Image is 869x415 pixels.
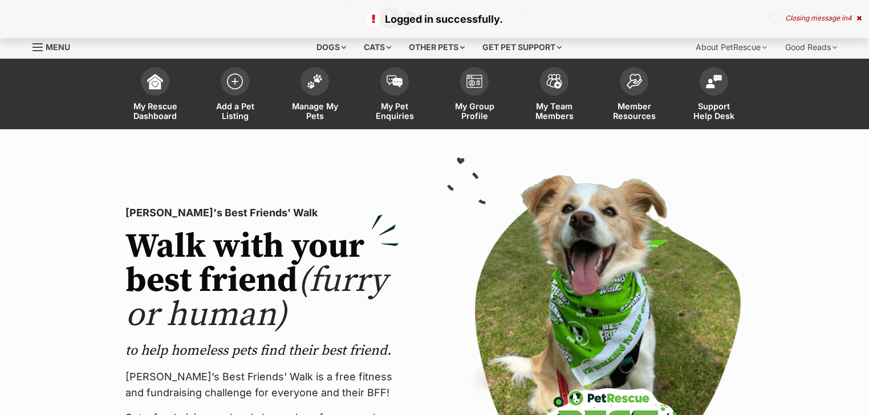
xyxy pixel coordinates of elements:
img: pet-enquiries-icon-7e3ad2cf08bfb03b45e93fb7055b45f3efa6380592205ae92323e6603595dc1f.svg [387,75,403,88]
img: member-resources-icon-8e73f808a243e03378d46382f2149f9095a855e16c252ad45f914b54edf8863c.svg [626,73,642,89]
a: Manage My Pets [275,61,355,129]
a: Support Help Desk [674,61,754,129]
img: help-desk-icon-fdf02630f3aa405de69fd3d07c3f3aa587a6932b1a1747fa1d2bba05be0121f9.svg [706,75,722,88]
span: Member Resources [608,101,660,121]
p: [PERSON_NAME]’s Best Friends' Walk is a free fitness and fundraising challenge for everyone and t... [125,369,399,401]
img: team-members-icon-5396bd8760b3fe7c0b43da4ab00e1e3bb1a5d9ba89233759b79545d2d3fc5d0d.svg [546,74,562,89]
span: My Pet Enquiries [369,101,420,121]
a: My Rescue Dashboard [115,61,195,129]
div: About PetRescue [688,36,775,59]
span: Support Help Desk [688,101,740,121]
a: My Pet Enquiries [355,61,434,129]
a: My Team Members [514,61,594,129]
span: Menu [46,42,70,52]
span: Add a Pet Listing [209,101,261,121]
div: Dogs [308,36,354,59]
img: group-profile-icon-3fa3cf56718a62981997c0bc7e787c4b2cf8bcc04b72c1350f741eb67cf2f40e.svg [466,75,482,88]
a: Menu [33,36,78,56]
span: My Team Members [529,101,580,121]
div: Other pets [401,36,473,59]
img: manage-my-pets-icon-02211641906a0b7f246fdf0571729dbe1e7629f14944591b6c1af311fb30b64b.svg [307,74,323,89]
span: My Rescue Dashboard [129,101,181,121]
img: add-pet-listing-icon-0afa8454b4691262ce3f59096e99ab1cd57d4a30225e0717b998d2c9b9846f56.svg [227,73,243,89]
h2: Walk with your best friend [125,230,399,332]
div: Get pet support [474,36,570,59]
a: My Group Profile [434,61,514,129]
span: Manage My Pets [289,101,340,121]
img: dashboard-icon-eb2f2d2d3e046f16d808141f083e7271f6b2e854fb5c12c21221c1fb7104beca.svg [147,73,163,89]
div: Good Reads [777,36,845,59]
div: Cats [356,36,399,59]
a: Add a Pet Listing [195,61,275,129]
a: Member Resources [594,61,674,129]
span: (furry or human) [125,260,387,336]
p: [PERSON_NAME]'s Best Friends' Walk [125,205,399,221]
p: to help homeless pets find their best friend. [125,342,399,360]
span: My Group Profile [449,101,500,121]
